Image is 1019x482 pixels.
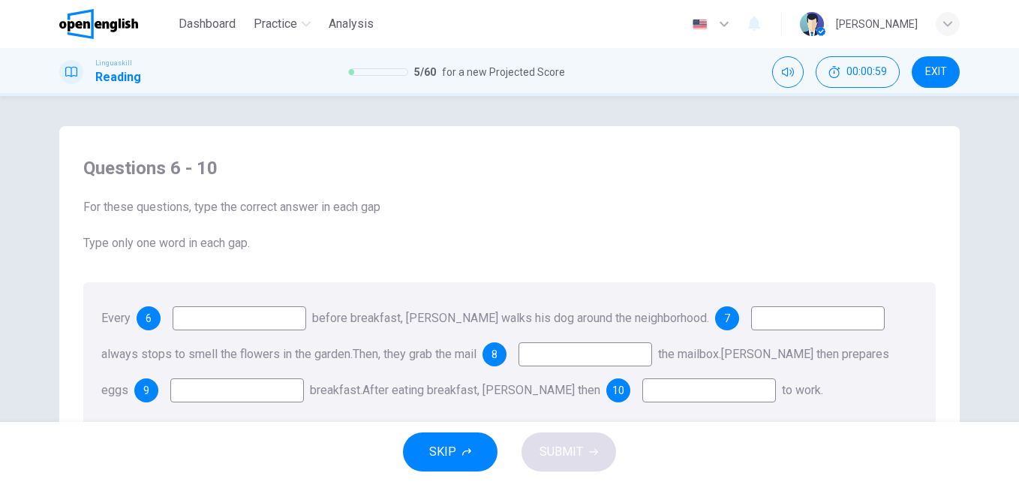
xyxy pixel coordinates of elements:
[612,385,624,396] span: 10
[925,66,947,78] span: EXIT
[323,11,380,38] button: Analysis
[782,383,823,397] span: to work.
[912,56,960,88] button: EXIT
[772,56,804,88] div: Mute
[83,198,936,216] span: For these questions, type the correct answer in each gap
[362,383,600,397] span: After eating breakfast, [PERSON_NAME] then
[414,63,436,81] span: 5 / 60
[442,63,565,81] span: for a new Projected Score
[83,234,936,252] span: Type only one word in each gap.
[429,441,456,462] span: SKIP
[310,383,362,397] span: breakfast.
[146,313,152,324] span: 6
[658,347,721,361] span: the mailbox.
[248,11,317,38] button: Practice
[836,15,918,33] div: [PERSON_NAME]
[59,9,173,39] a: OpenEnglish logo
[403,432,497,471] button: SKIP
[83,156,936,180] h4: Questions 6 - 10
[101,347,353,361] span: always stops to smell the flowers in the garden.
[329,15,374,33] span: Analysis
[491,349,497,360] span: 8
[101,311,131,325] span: Every
[173,11,242,38] button: Dashboard
[312,311,709,325] span: before breakfast, [PERSON_NAME] walks his dog around the neighborhood.
[59,9,138,39] img: OpenEnglish logo
[846,66,887,78] span: 00:00:59
[95,58,132,68] span: Linguaskill
[690,19,709,30] img: en
[724,313,730,324] span: 7
[816,56,900,88] div: Hide
[353,347,476,361] span: Then, they grab the mail
[254,15,297,33] span: Practice
[816,56,900,88] button: 00:00:59
[143,385,149,396] span: 9
[179,15,236,33] span: Dashboard
[800,12,824,36] img: Profile picture
[95,68,141,86] h1: Reading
